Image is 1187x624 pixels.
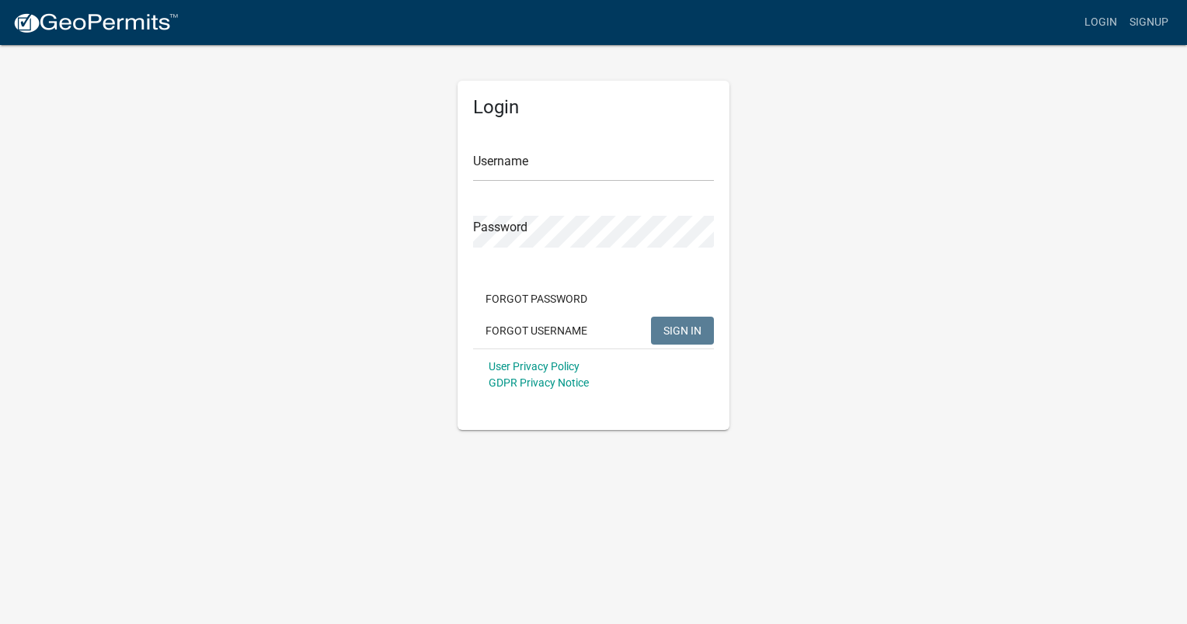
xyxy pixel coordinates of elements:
[1123,8,1175,37] a: Signup
[473,317,600,345] button: Forgot Username
[473,96,714,119] h5: Login
[651,317,714,345] button: SIGN IN
[473,285,600,313] button: Forgot Password
[489,360,580,373] a: User Privacy Policy
[489,376,589,389] a: GDPR Privacy Notice
[1078,8,1123,37] a: Login
[663,324,701,336] span: SIGN IN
